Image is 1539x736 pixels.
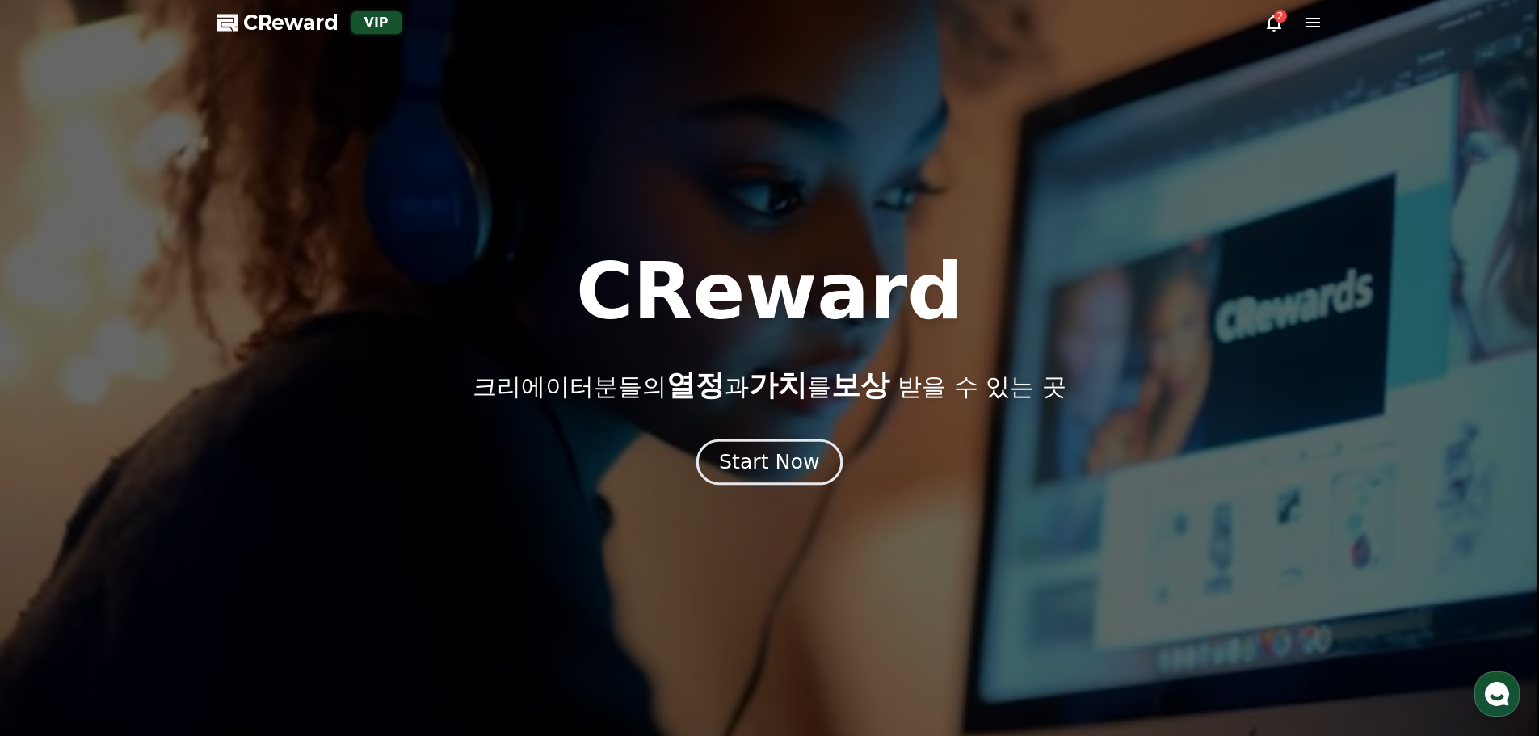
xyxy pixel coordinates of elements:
button: Start Now [696,439,843,485]
span: CReward [243,10,338,36]
a: 대화 [107,512,208,553]
div: 2 [1274,10,1287,23]
span: 설정 [250,536,269,549]
span: 대화 [148,537,167,550]
div: VIP [351,11,402,34]
a: Start Now [700,456,839,472]
span: 홈 [51,536,61,549]
h1: CReward [576,253,963,330]
a: 홈 [5,512,107,553]
a: 설정 [208,512,310,553]
span: 열정 [666,368,725,402]
a: CReward [217,10,338,36]
span: 가치 [749,368,807,402]
a: 2 [1264,13,1284,32]
div: Start Now [719,448,819,476]
span: 보상 [831,368,889,402]
p: 크리에이터분들의 과 를 받을 수 있는 곳 [473,369,1066,402]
